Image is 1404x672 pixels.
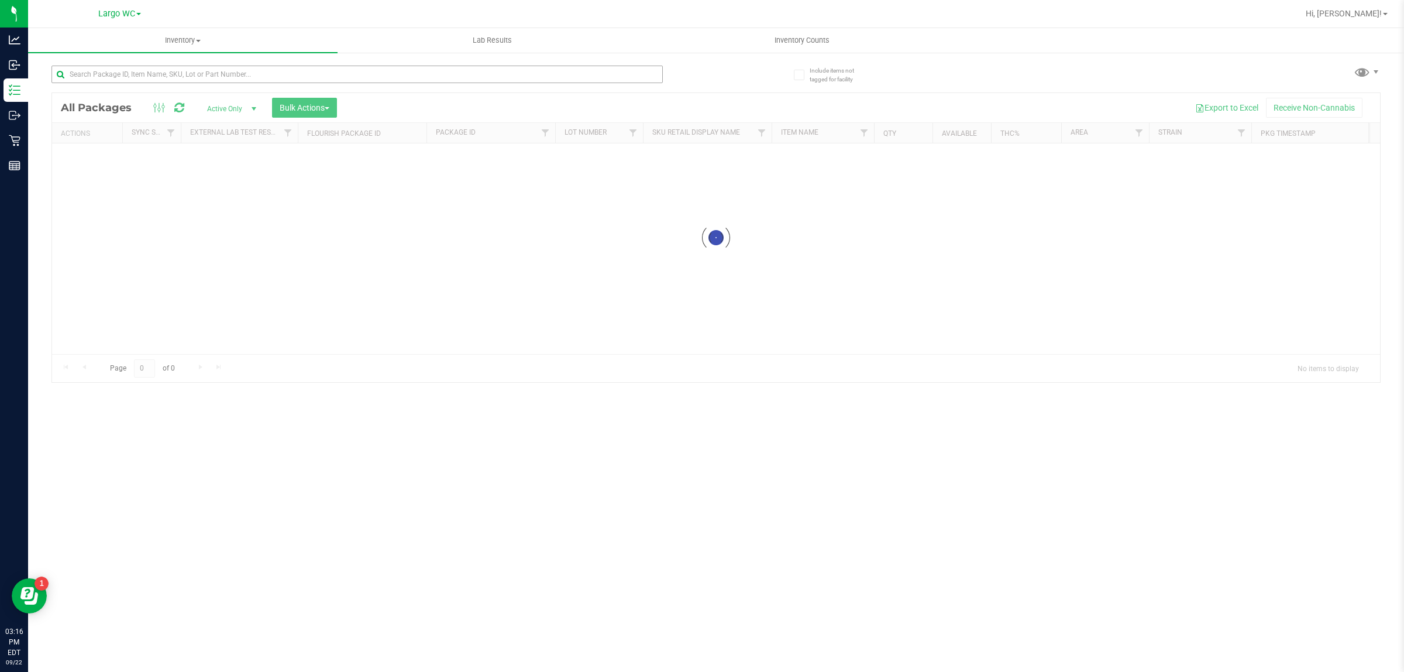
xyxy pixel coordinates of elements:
inline-svg: Retail [9,135,20,146]
iframe: Resource center [12,578,47,613]
span: Include items not tagged for facility [810,66,868,84]
span: Largo WC [98,9,135,19]
inline-svg: Outbound [9,109,20,121]
input: Search Package ID, Item Name, SKU, Lot or Part Number... [51,66,663,83]
inline-svg: Reports [9,160,20,172]
span: Hi, [PERSON_NAME]! [1306,9,1382,18]
inline-svg: Inbound [9,59,20,71]
p: 09/22 [5,658,23,667]
inline-svg: Analytics [9,34,20,46]
a: Lab Results [338,28,647,53]
inline-svg: Inventory [9,84,20,96]
span: Lab Results [457,35,528,46]
a: Inventory Counts [647,28,956,53]
span: Inventory [28,35,338,46]
a: Inventory [28,28,338,53]
span: Inventory Counts [759,35,845,46]
p: 03:16 PM EDT [5,626,23,658]
iframe: Resource center unread badge [35,577,49,591]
